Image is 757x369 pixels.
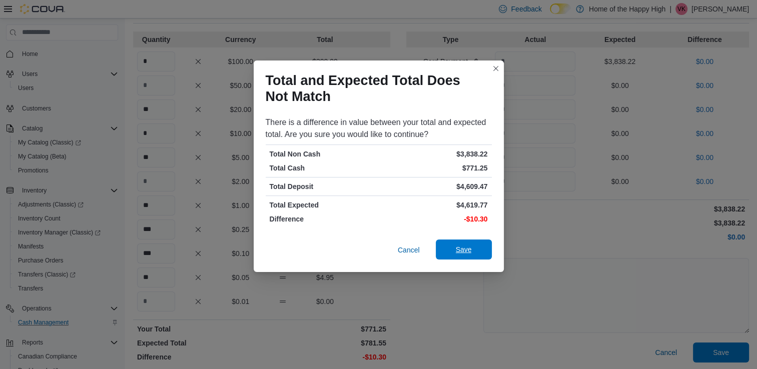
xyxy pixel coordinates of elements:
[270,200,377,210] p: Total Expected
[456,244,472,254] span: Save
[381,149,488,159] p: $3,838.22
[270,149,377,159] p: Total Non Cash
[436,239,492,259] button: Save
[270,163,377,173] p: Total Cash
[270,181,377,191] p: Total Deposit
[398,245,420,255] span: Cancel
[266,72,484,104] h1: Total and Expected Total Does Not Match
[270,214,377,224] p: Difference
[266,116,492,140] div: There is a difference in value between your total and expected total. Are you sure you would like...
[381,214,488,224] p: -$10.30
[490,62,502,74] button: Closes this modal window
[381,200,488,210] p: $4,619.77
[394,240,424,260] button: Cancel
[381,181,488,191] p: $4,609.47
[381,163,488,173] p: $771.25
